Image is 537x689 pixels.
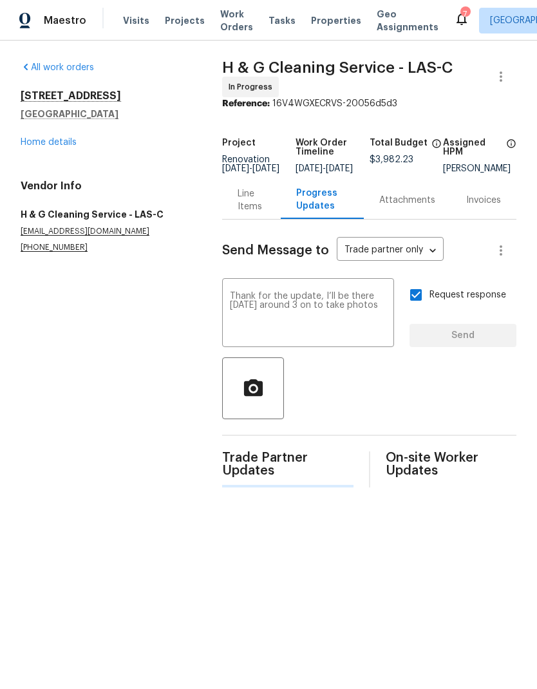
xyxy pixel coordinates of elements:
[326,164,353,173] span: [DATE]
[222,60,453,75] span: H & G Cleaning Service - LAS-C
[238,187,265,213] div: Line Items
[460,8,469,21] div: 7
[44,14,86,27] span: Maestro
[370,155,413,164] span: $3,982.23
[229,80,278,93] span: In Progress
[220,8,253,33] span: Work Orders
[443,138,502,156] h5: Assigned HPM
[222,164,279,173] span: -
[123,14,149,27] span: Visits
[21,138,77,147] a: Home details
[379,194,435,207] div: Attachments
[222,451,353,477] span: Trade Partner Updates
[165,14,205,27] span: Projects
[222,97,516,110] div: 16V4WGXECRVS-20056d5d3
[429,288,506,302] span: Request response
[222,155,279,173] span: Renovation
[21,63,94,72] a: All work orders
[370,138,428,147] h5: Total Budget
[443,164,516,173] div: [PERSON_NAME]
[21,180,191,193] h4: Vendor Info
[21,208,191,221] h5: H & G Cleaning Service - LAS-C
[386,451,516,477] span: On-site Worker Updates
[296,164,353,173] span: -
[466,194,501,207] div: Invoices
[222,138,256,147] h5: Project
[252,164,279,173] span: [DATE]
[296,138,369,156] h5: Work Order Timeline
[230,292,386,337] textarea: Thank for the update, I’ll be there [DATE] around 3 on to take photos
[311,14,361,27] span: Properties
[506,138,516,164] span: The hpm assigned to this work order.
[222,164,249,173] span: [DATE]
[222,244,329,257] span: Send Message to
[337,240,444,261] div: Trade partner only
[296,164,323,173] span: [DATE]
[431,138,442,155] span: The total cost of line items that have been proposed by Opendoor. This sum includes line items th...
[268,16,296,25] span: Tasks
[222,99,270,108] b: Reference:
[296,187,348,212] div: Progress Updates
[377,8,438,33] span: Geo Assignments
